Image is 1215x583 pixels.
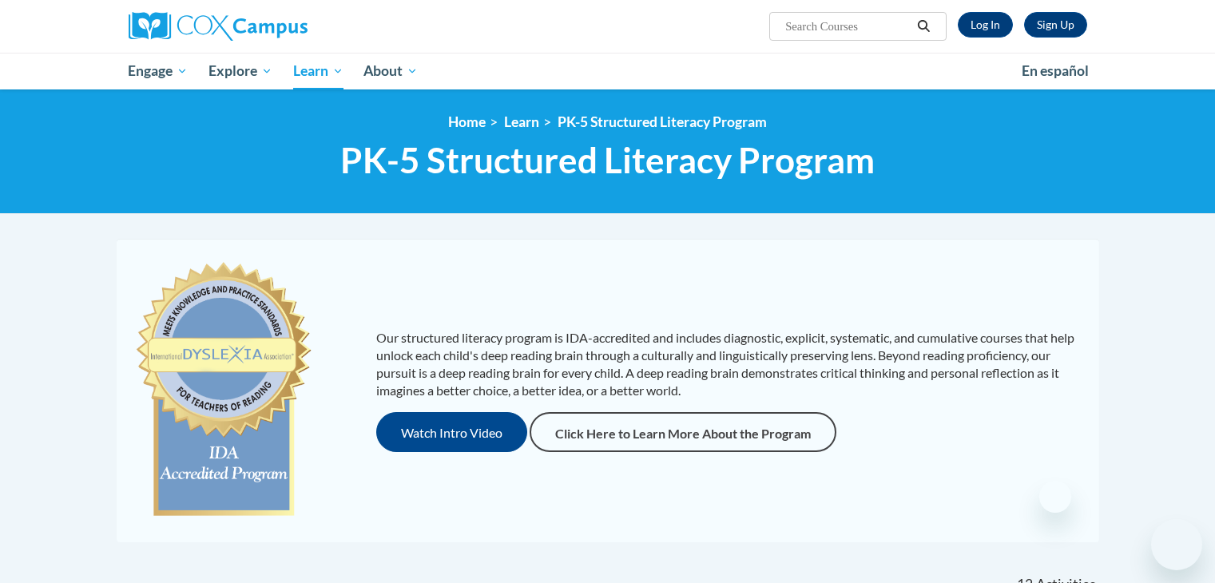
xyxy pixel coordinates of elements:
[208,61,272,81] span: Explore
[128,61,188,81] span: Engage
[376,329,1083,399] p: Our structured literacy program is IDA-accredited and includes diagnostic, explicit, systematic, ...
[198,53,283,89] a: Explore
[105,53,1111,89] div: Main menu
[1022,62,1089,79] span: En español
[376,412,527,452] button: Watch Intro Video
[340,139,875,181] span: PK-5 Structured Literacy Program
[1039,481,1071,513] iframe: Close message
[504,113,539,130] a: Learn
[958,12,1013,38] a: Log In
[1151,519,1202,570] iframe: Button to launch messaging window
[129,12,432,41] a: Cox Campus
[363,61,418,81] span: About
[293,61,343,81] span: Learn
[283,53,354,89] a: Learn
[1011,54,1099,88] a: En español
[1024,12,1087,38] a: Register
[911,17,935,36] button: Search
[353,53,428,89] a: About
[129,12,308,41] img: Cox Campus
[133,255,316,526] img: c477cda6-e343-453b-bfce-d6f9e9818e1c.png
[784,17,911,36] input: Search Courses
[530,412,836,452] a: Click Here to Learn More About the Program
[558,113,767,130] a: PK-5 Structured Literacy Program
[118,53,199,89] a: Engage
[448,113,486,130] a: Home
